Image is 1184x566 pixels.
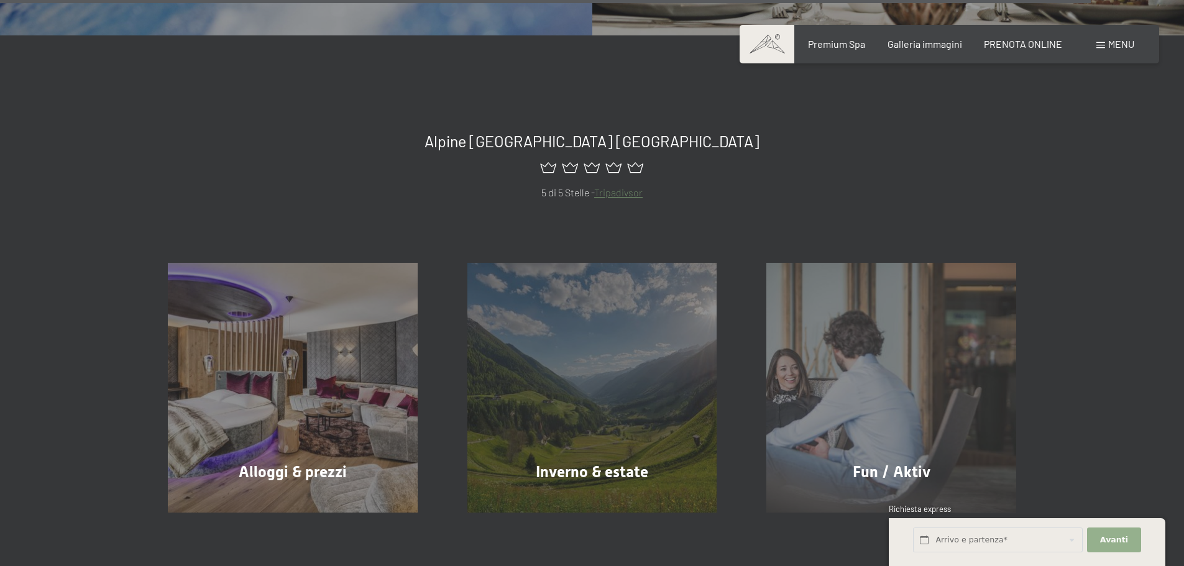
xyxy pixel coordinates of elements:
[741,263,1041,513] a: Hotel Benessere SCHWARZENSTEIN – Trentino Alto Adige Dolomiti Fun / Aktiv
[1087,527,1140,553] button: Avanti
[168,185,1016,201] p: 5 di 5 Stelle -
[889,504,951,514] span: Richiesta express
[443,263,742,513] a: Hotel Benessere SCHWARZENSTEIN – Trentino Alto Adige Dolomiti Inverno & estate
[1108,38,1134,50] span: Menu
[808,38,865,50] a: Premium Spa
[1100,534,1128,545] span: Avanti
[536,463,648,481] span: Inverno & estate
[888,38,962,50] a: Galleria immagini
[143,263,443,513] a: Hotel Benessere SCHWARZENSTEIN – Trentino Alto Adige Dolomiti Alloggi & prezzi
[984,38,1062,50] a: PRENOTA ONLINE
[594,186,643,198] a: Tripadivsor
[853,463,930,481] span: Fun / Aktiv
[239,463,347,481] span: Alloggi & prezzi
[424,132,760,150] span: Alpine [GEOGRAPHIC_DATA] [GEOGRAPHIC_DATA]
